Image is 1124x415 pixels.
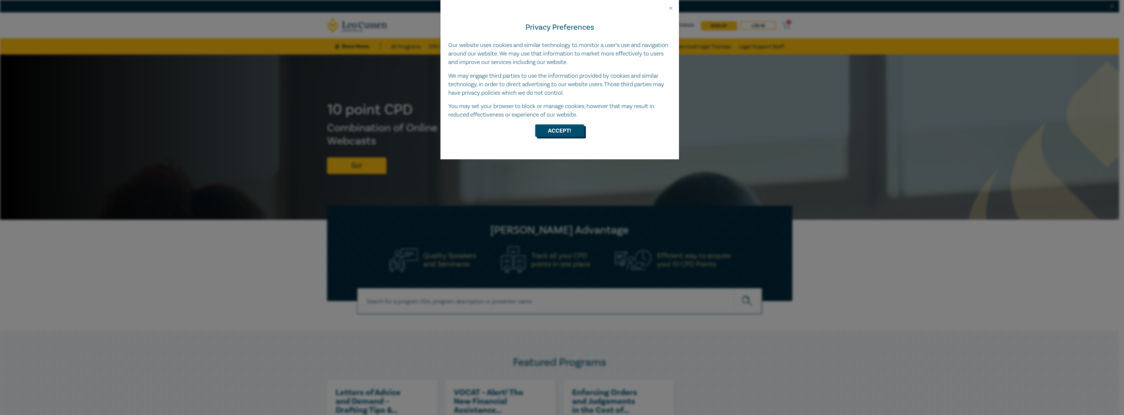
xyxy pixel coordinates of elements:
[535,124,584,137] button: Accept!
[448,72,671,97] p: We may engage third parties to use the information provided by cookies and similar technology, in...
[448,41,671,67] p: Our website uses cookies and similar technology to monitor a user’s use and navigation around our...
[668,5,674,11] button: Close
[448,102,671,119] p: You may set your browser to block or manage cookies, however that may result in reduced effective...
[448,22,671,33] h4: Privacy Preferences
